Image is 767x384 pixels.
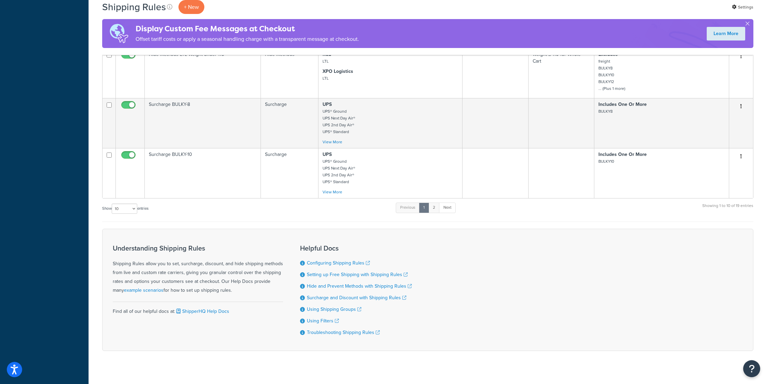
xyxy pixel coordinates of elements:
h3: Understanding Shipping Rules [113,244,283,252]
a: 2 [428,203,440,213]
small: LTL [323,58,329,64]
small: freight BULKY8 BULKY10 BULKY12 ... (Plus 1 more) [598,58,625,92]
a: Learn More [707,27,745,41]
button: Open Resource Center [743,360,760,377]
label: Show entries [102,204,148,214]
td: Surcharge BULKY-10 [145,148,261,198]
a: ShipperHQ Help Docs [175,308,229,315]
a: Surcharge and Discount with Shipping Rules [307,294,406,301]
h1: Shipping Rules [102,0,166,14]
small: LTL [323,75,329,81]
small: BULKY10 [598,158,614,164]
a: Hide and Prevent Methods with Shipping Rules [307,283,412,290]
td: Surcharge [261,148,318,198]
p: Offset tariff costs or apply a seasonal handling charge with a transparent message at checkout. [136,34,359,44]
td: Surcharge [261,98,318,148]
div: Showing 1 to 10 of 19 entries [702,202,753,217]
small: UPS® Ground UPS Next Day Air® UPS 2nd Day Air® UPS® Standard [323,108,355,135]
a: View More [323,189,342,195]
a: example scenarios [124,287,163,294]
a: Settings [732,2,753,12]
td: Surcharge BULKY-8 [145,98,261,148]
a: Configuring Shipping Rules [307,259,370,267]
a: Using Filters [307,317,339,324]
td: Hide Methods LTL Weight under 110 [145,48,261,98]
img: duties-banner-06bc72dcb5fe05cb3f9472aba00be2ae8eb53ab6f0d8bb03d382ba314ac3c341.png [102,19,136,48]
strong: UPS [323,151,332,158]
h4: Display Custom Fee Messages at Checkout [136,23,359,34]
td: Hide Methods [261,48,318,98]
a: Troubleshooting Shipping Rules [307,329,380,336]
a: View More [323,139,342,145]
a: Next [439,203,456,213]
div: Shipping Rules allow you to set, surcharge, discount, and hide shipping methods from live and cus... [113,244,283,295]
a: Previous [396,203,420,213]
select: Showentries [112,204,137,214]
strong: UPS [323,101,332,108]
strong: Includes One Or More [598,101,647,108]
strong: Includes One Or More [598,151,647,158]
a: Using Shipping Groups [307,306,361,313]
h3: Helpful Docs [300,244,412,252]
td: Weight ≤ 110 for Whole Cart [529,48,594,98]
a: 1 [419,203,429,213]
small: UPS® Ground UPS Next Day Air® UPS 2nd Day Air® UPS® Standard [323,158,355,185]
strong: XPO Logistics [323,68,353,75]
a: Setting up Free Shipping with Shipping Rules [307,271,408,278]
small: BULKY8 [598,108,613,114]
div: Find all of our helpful docs at: [113,302,283,316]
